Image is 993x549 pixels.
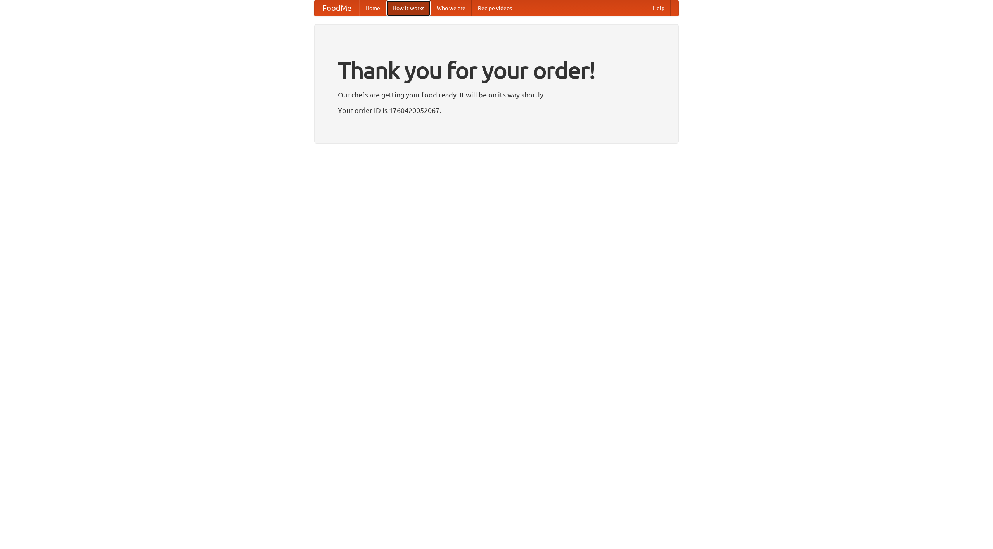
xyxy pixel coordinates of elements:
[315,0,359,16] a: FoodMe
[647,0,671,16] a: Help
[472,0,518,16] a: Recipe videos
[338,104,655,116] p: Your order ID is 1760420052067.
[359,0,386,16] a: Home
[386,0,431,16] a: How it works
[338,52,655,89] h1: Thank you for your order!
[338,89,655,100] p: Our chefs are getting your food ready. It will be on its way shortly.
[431,0,472,16] a: Who we are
